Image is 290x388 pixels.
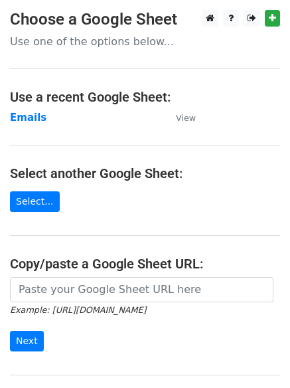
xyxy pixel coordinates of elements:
[10,305,146,315] small: Example: [URL][DOMAIN_NAME]
[10,112,46,124] a: Emails
[10,10,280,29] h3: Choose a Google Sheet
[10,165,280,181] h4: Select another Google Sheet:
[10,35,280,48] p: Use one of the options below...
[10,277,273,302] input: Paste your Google Sheet URL here
[10,331,44,351] input: Next
[10,256,280,272] h4: Copy/paste a Google Sheet URL:
[10,191,60,212] a: Select...
[163,112,196,124] a: View
[10,89,280,105] h4: Use a recent Google Sheet:
[176,113,196,123] small: View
